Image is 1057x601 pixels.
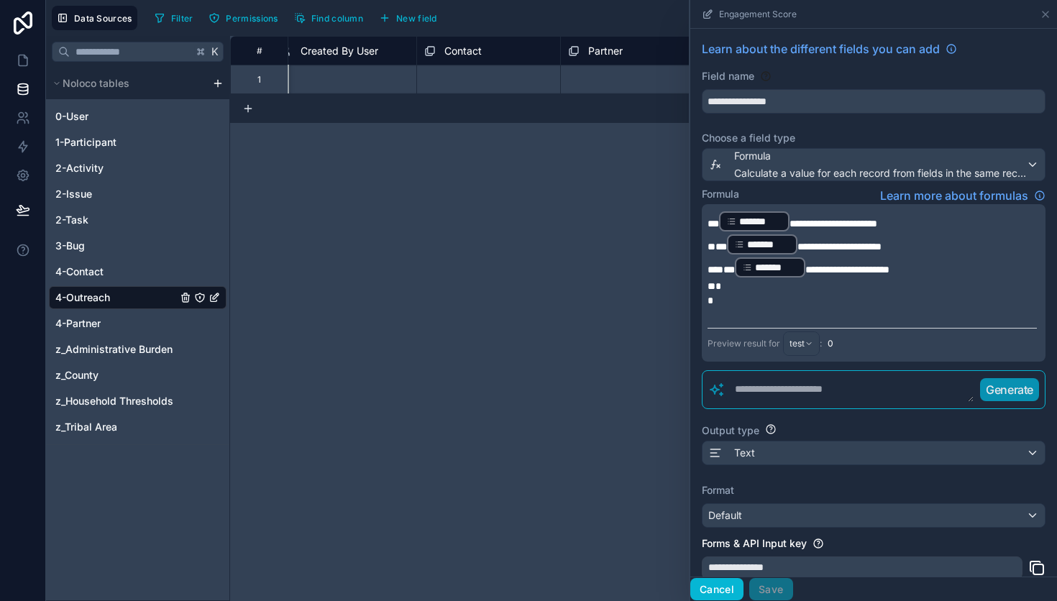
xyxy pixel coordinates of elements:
span: Filter [171,13,193,24]
span: 4-Partner [55,316,101,331]
span: 4-Outreach [55,290,110,305]
a: Learn about the different fields you can add [702,40,957,58]
div: 2-Issue [49,183,226,206]
button: Noloco tables [49,73,206,93]
span: K [210,47,220,57]
span: Noloco tables [63,76,129,91]
span: 4-Contact [55,265,104,279]
div: z_Tribal Area [49,416,226,439]
a: Learn more about formulas [880,187,1045,204]
button: Text [702,441,1045,465]
div: 1-Participant [49,131,226,154]
button: Generate [980,378,1039,401]
div: z_Administrative Burden [49,338,226,361]
span: test [790,338,805,349]
div: 4-Outreach [49,286,226,309]
div: 4-Contact [49,260,226,283]
span: 2-Activity [55,161,104,175]
label: Choose a field type [702,131,1045,145]
label: Formula [702,187,739,201]
div: Preview result for : [708,331,822,356]
span: Permissions [226,13,278,24]
span: Data Sources [74,13,132,24]
div: 4-Partner [49,312,226,335]
button: FormulaCalculate a value for each record from fields in the same record [702,148,1045,181]
div: # [242,45,277,56]
span: New field [396,13,437,24]
span: Learn more about formulas [880,187,1028,204]
div: z_County [49,364,226,387]
p: Generate [986,381,1033,398]
button: test [783,331,820,356]
div: z_Household Thresholds [49,390,226,413]
span: 0-User [55,109,88,124]
div: 3-Bug [49,234,226,257]
button: Cancel [690,578,743,601]
span: Default [708,509,742,521]
div: 2-Activity [49,157,226,180]
div: 1 [257,74,261,86]
span: Calculate a value for each record from fields in the same record [734,166,1026,180]
div: scrollable content [46,68,229,445]
button: Data Sources [52,6,137,30]
span: 1-Participant [55,135,116,150]
button: New field [374,7,442,29]
div: 2-Task [49,208,226,231]
span: 0 [828,338,833,349]
label: Output type [702,423,759,438]
span: Contact [444,44,482,58]
span: Learn about the different fields you can add [702,40,940,58]
label: Field name [702,69,754,83]
span: Created By User [301,44,378,58]
button: Find column [289,7,368,29]
span: z_Administrative Burden [55,342,173,357]
span: z_County [55,368,99,382]
span: 3-Bug [55,239,85,253]
span: Formula [734,149,1026,163]
span: 2-Issue [55,187,92,201]
span: z_Household Thresholds [55,394,173,408]
label: Forms & API Input key [702,536,807,551]
span: 2-Task [55,213,88,227]
span: Text [734,446,755,460]
div: 0-User [49,105,226,128]
a: Permissions [203,7,288,29]
button: Filter [149,7,198,29]
label: Format [702,483,1045,497]
span: z_Tribal Area [55,420,117,434]
span: Find column [311,13,363,24]
button: Default [702,503,1045,528]
span: Partner [588,44,623,58]
button: Permissions [203,7,283,29]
